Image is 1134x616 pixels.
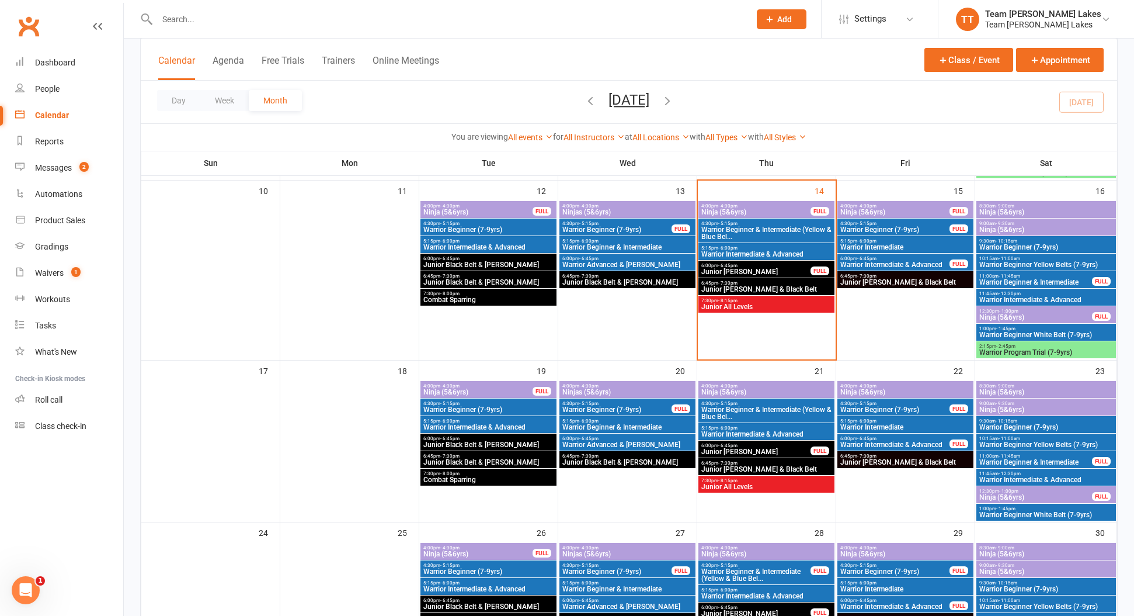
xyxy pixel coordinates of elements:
[423,436,554,441] span: 6:00pm
[979,244,1114,251] span: Warrior Beginner (7-9yrs)
[15,234,123,260] a: Gradings
[996,238,1017,244] span: - 10:15am
[840,389,971,396] span: Ninja (5&6yrs)
[701,389,832,396] span: Ninja (5&6yrs)
[996,401,1014,406] span: - 9:30am
[840,209,950,216] span: Ninja (5&6yrs)
[949,224,968,233] div: FULL
[579,436,599,441] span: - 6:45pm
[423,238,554,244] span: 5:15pm
[71,267,81,277] span: 1
[999,256,1020,261] span: - 11:00am
[562,454,693,459] span: 6:45pm
[718,203,738,209] span: - 4:30pm
[558,151,697,175] th: Wed
[672,224,690,233] div: FULL
[996,506,1015,511] span: - 1:45pm
[563,133,625,142] a: All Instructors
[840,436,950,441] span: 6:00pm
[979,436,1114,441] span: 10:15am
[423,401,554,406] span: 4:30pm
[579,256,599,261] span: - 6:45pm
[840,545,971,551] span: 4:00pm
[999,489,1018,494] span: - 1:00pm
[979,349,1114,356] span: Warrior Program Trial (7-9yrs)
[562,441,693,448] span: Warrior Advanced & [PERSON_NAME]
[718,461,738,466] span: - 7:30pm
[836,151,975,175] th: Fri
[398,181,419,200] div: 11
[979,344,1114,349] span: 2:15pm
[840,203,950,209] span: 4:00pm
[979,279,1093,286] span: Warrior Beginner & Intermediate
[979,545,1114,551] span: 8:30am
[632,133,690,142] a: All Locations
[12,576,40,604] iframe: Intercom live chat
[979,401,1114,406] span: 9:00am
[15,181,123,207] a: Automations
[840,261,950,268] span: Warrior Intermediate & Advanced
[533,207,551,216] div: FULL
[213,55,244,80] button: Agenda
[701,466,832,473] span: Junior [PERSON_NAME] & Black Belt
[562,238,693,244] span: 5:15pm
[35,110,69,120] div: Calendar
[676,522,697,542] div: 27
[840,226,950,233] span: Warrior Beginner (7-9yrs)
[35,321,56,330] div: Tasks
[579,238,599,244] span: - 6:00pm
[579,274,599,279] span: - 7:30pm
[562,279,693,286] span: Junior Black Belt & [PERSON_NAME]
[451,132,508,141] strong: You are viewing
[562,383,693,389] span: 4:00pm
[979,309,1093,314] span: 12:30pm
[979,314,1093,321] span: Ninja (5&6yrs)
[440,436,460,441] span: - 6:45pm
[954,522,975,542] div: 29
[949,404,968,413] div: FULL
[579,221,599,226] span: - 5:15pm
[423,274,554,279] span: 6:45pm
[1095,361,1116,380] div: 23
[423,454,554,459] span: 6:45pm
[562,274,693,279] span: 6:45pm
[701,443,811,448] span: 6:00pm
[811,207,829,216] div: FULL
[701,461,832,466] span: 6:45pm
[718,281,738,286] span: - 7:30pm
[701,251,832,258] span: Warrior Intermediate & Advanced
[996,418,1017,424] span: - 10:15am
[562,406,672,413] span: Warrior Beginner (7-9yrs)
[553,132,563,141] strong: for
[579,545,599,551] span: - 4:30pm
[35,421,86,431] div: Class check-in
[533,387,551,396] div: FULL
[423,441,554,448] span: Junior Black Belt & [PERSON_NAME]
[373,55,439,80] button: Online Meetings
[423,424,554,431] span: Warrior Intermediate & Advanced
[701,298,832,303] span: 7:30pm
[440,274,460,279] span: - 7:30pm
[423,226,554,233] span: Warrior Beginner (7-9yrs)
[979,389,1114,396] span: Ninja (5&6yrs)
[840,383,971,389] span: 4:00pm
[840,256,950,261] span: 6:00pm
[764,133,806,142] a: All Styles
[857,454,876,459] span: - 7:30pm
[15,129,123,155] a: Reports
[676,181,697,200] div: 13
[1016,48,1104,72] button: Appointment
[979,203,1114,209] span: 8:30am
[440,471,460,476] span: - 8:00pm
[979,209,1114,216] span: Ninja (5&6yrs)
[949,207,968,216] div: FULL
[979,261,1114,268] span: Warrior Beginner Yellow Belts (7-9yrs)
[949,259,968,268] div: FULL
[840,418,971,424] span: 5:15pm
[840,424,971,431] span: Warrior Intermediate
[15,76,123,102] a: People
[676,361,697,380] div: 20
[423,471,554,476] span: 7:30pm
[690,132,705,141] strong: with
[537,181,558,200] div: 12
